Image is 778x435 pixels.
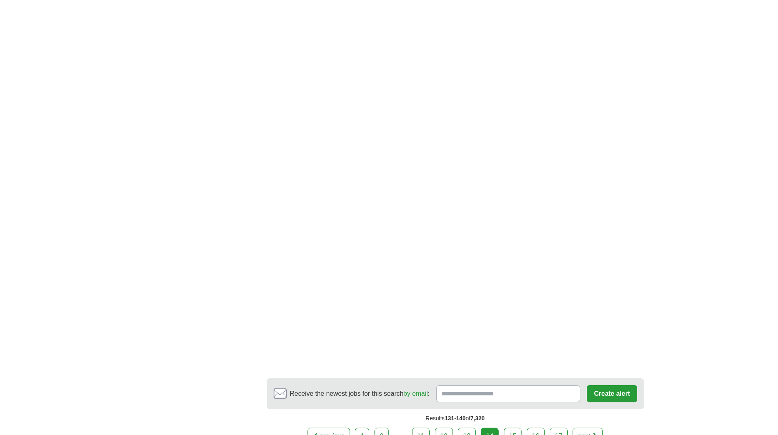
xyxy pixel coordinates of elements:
span: 131-140 [445,415,466,422]
div: Results of [267,409,644,428]
span: 7,320 [470,415,485,422]
button: Create alert [587,385,637,402]
a: by email [403,390,428,397]
span: Receive the newest jobs for this search : [290,389,430,399]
